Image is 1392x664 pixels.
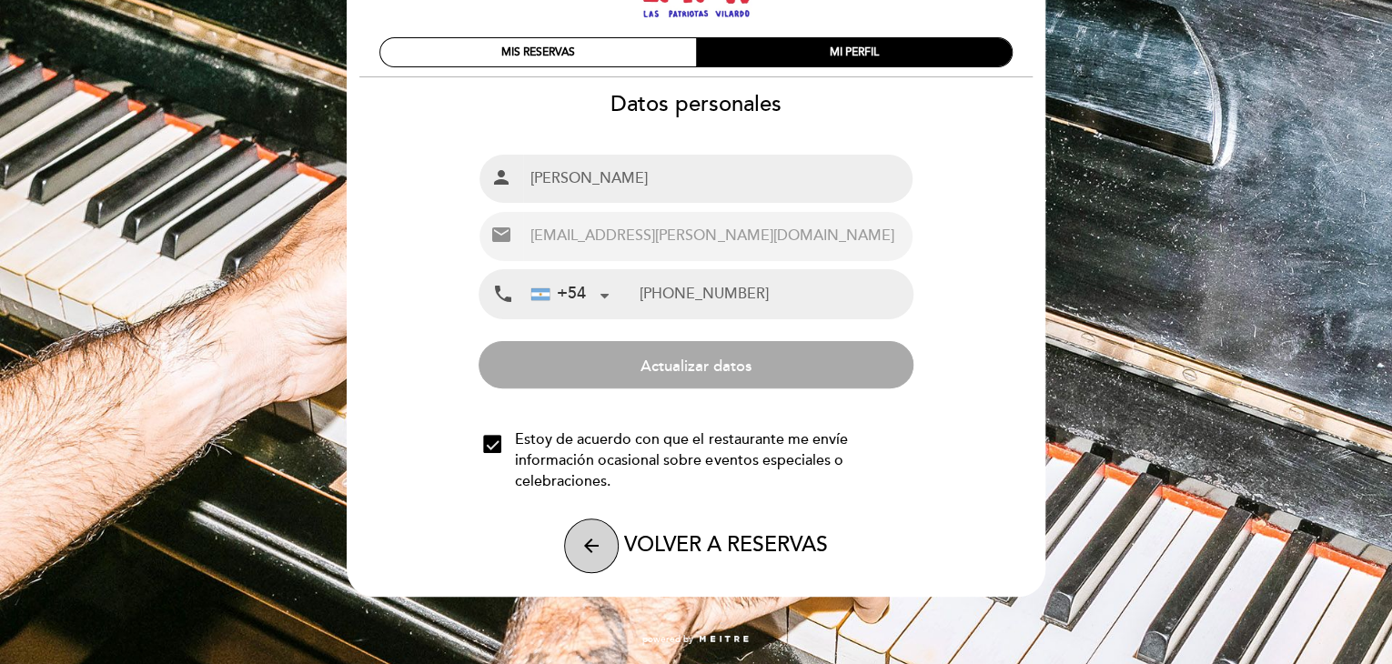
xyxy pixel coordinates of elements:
i: person [490,166,512,188]
span: VOLVER A RESERVAS [624,532,828,558]
button: Actualizar datos [479,341,913,388]
i: email [490,224,512,246]
div: MI PERFIL [696,38,1012,66]
input: Teléfono Móvil [639,270,912,318]
div: MIS RESERVAS [380,38,696,66]
img: MEITRE [698,635,750,644]
div: +54 [531,282,586,306]
h2: Datos personales [346,91,1046,117]
span: powered by [642,633,693,646]
a: powered by [642,633,750,646]
input: Email [523,212,912,260]
span: Estoy de acuerdo con que el restaurante me envíe información ocasional sobre eventos especiales o... [515,429,908,492]
button: arrow_back [564,518,619,573]
div: Argentina: +54 [524,271,615,317]
input: Nombre completo [523,155,912,203]
i: local_phone [492,283,514,306]
i: arrow_back [580,535,602,557]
